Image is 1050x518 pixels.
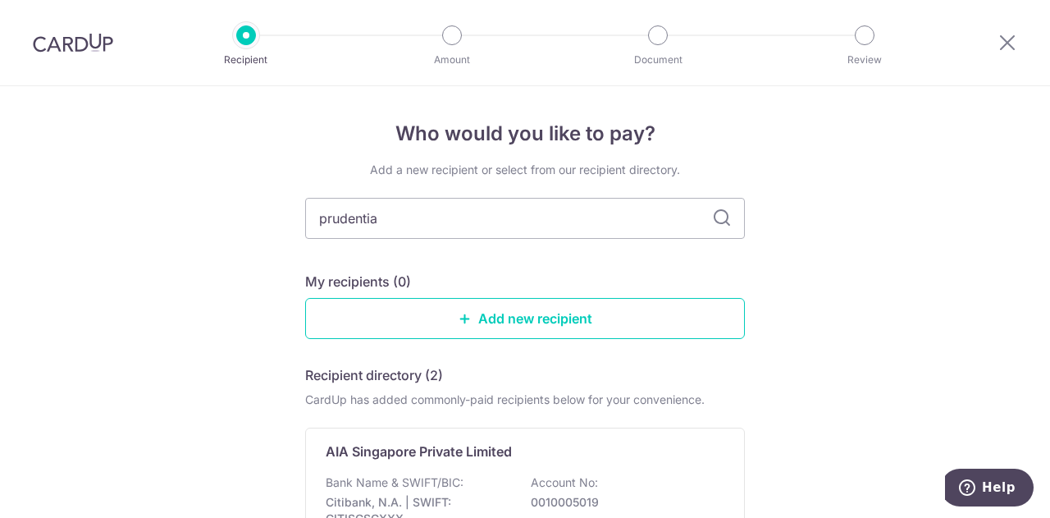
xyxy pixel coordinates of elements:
p: Account No: [531,474,598,491]
p: Recipient [185,52,307,68]
p: 0010005019 [531,494,714,511]
p: Document [597,52,719,68]
iframe: Opens a widget where you can find more information [945,469,1034,510]
p: AIA Singapore Private Limited [326,442,512,461]
div: CardUp has added commonly-paid recipients below for your convenience. [305,392,745,408]
p: Amount [391,52,513,68]
h5: Recipient directory (2) [305,365,443,385]
h5: My recipients (0) [305,272,411,291]
input: Search for any recipient here [305,198,745,239]
p: Bank Name & SWIFT/BIC: [326,474,463,491]
div: Add a new recipient or select from our recipient directory. [305,162,745,178]
h4: Who would you like to pay? [305,119,745,149]
img: CardUp [33,33,113,53]
a: Add new recipient [305,298,745,339]
p: Review [804,52,925,68]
